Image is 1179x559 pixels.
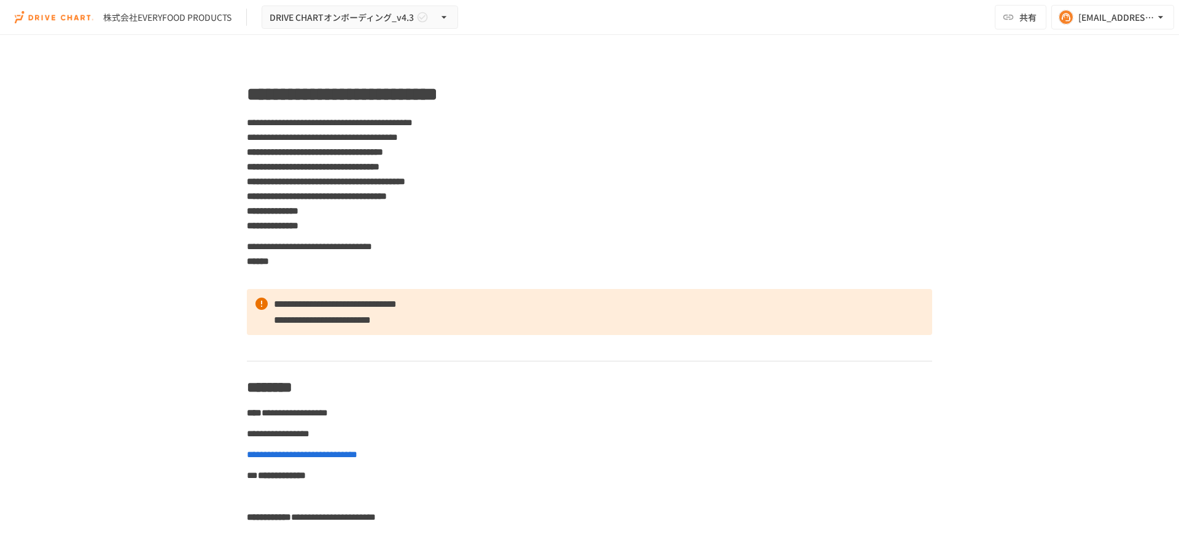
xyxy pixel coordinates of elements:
[995,5,1046,29] button: 共有
[1051,5,1174,29] button: [EMAIL_ADDRESS][PERSON_NAME][DOMAIN_NAME]
[270,10,414,25] span: DRIVE CHARTオンボーディング_v4.3
[1078,10,1154,25] div: [EMAIL_ADDRESS][PERSON_NAME][DOMAIN_NAME]
[262,6,458,29] button: DRIVE CHARTオンボーディング_v4.3
[15,7,93,27] img: i9VDDS9JuLRLX3JIUyK59LcYp6Y9cayLPHs4hOxMB9W
[103,11,232,24] div: 株式会社EVERYFOOD PRODUCTS
[1019,10,1037,24] span: 共有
